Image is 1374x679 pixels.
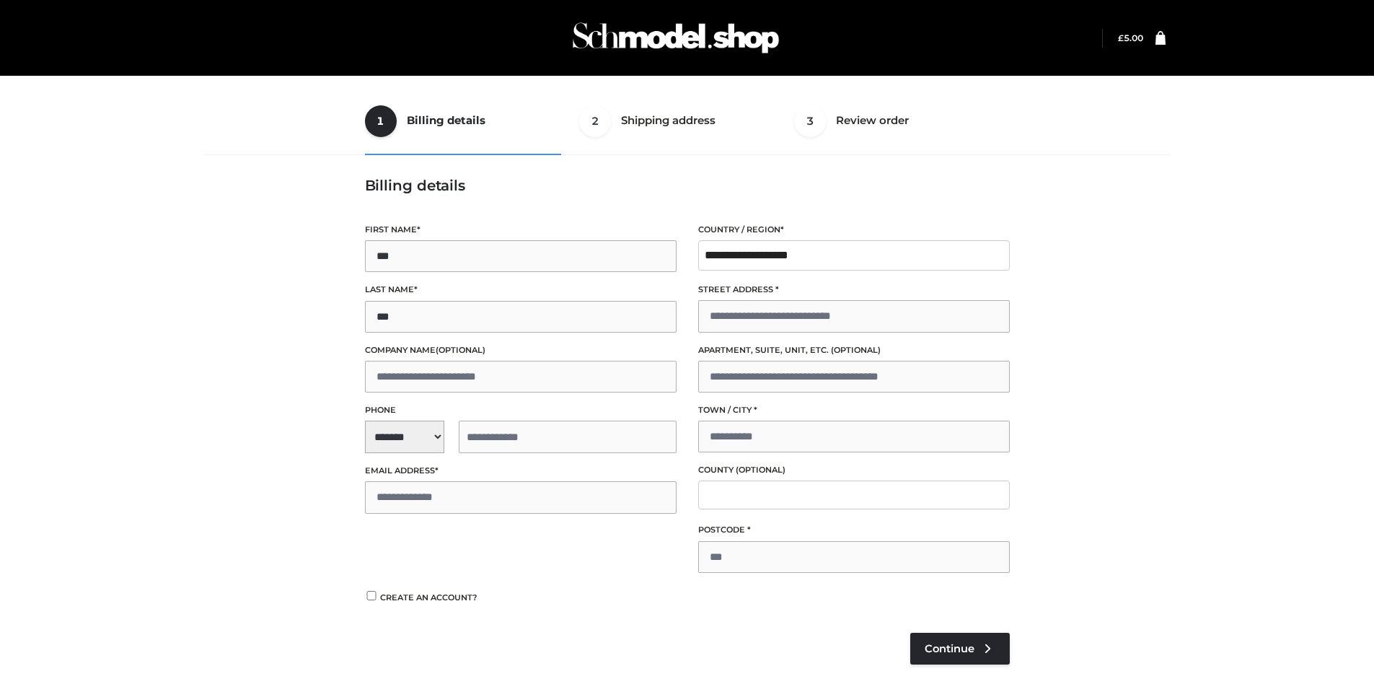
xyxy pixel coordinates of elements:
[568,9,784,66] img: Schmodel Admin 964
[698,463,1010,477] label: County
[698,223,1010,237] label: Country / Region
[365,283,677,297] label: Last name
[436,345,485,355] span: (optional)
[698,523,1010,537] label: Postcode
[698,403,1010,417] label: Town / City
[910,633,1010,665] a: Continue
[925,642,974,655] span: Continue
[365,177,1010,194] h3: Billing details
[365,464,677,478] label: Email address
[698,283,1010,297] label: Street address
[1118,32,1124,43] span: £
[380,592,477,603] span: Create an account?
[365,403,677,417] label: Phone
[736,465,785,475] span: (optional)
[365,223,677,237] label: First name
[1118,32,1143,43] bdi: 5.00
[1118,32,1143,43] a: £5.00
[831,345,881,355] span: (optional)
[365,591,378,600] input: Create an account?
[365,343,677,357] label: Company name
[698,343,1010,357] label: Apartment, suite, unit, etc.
